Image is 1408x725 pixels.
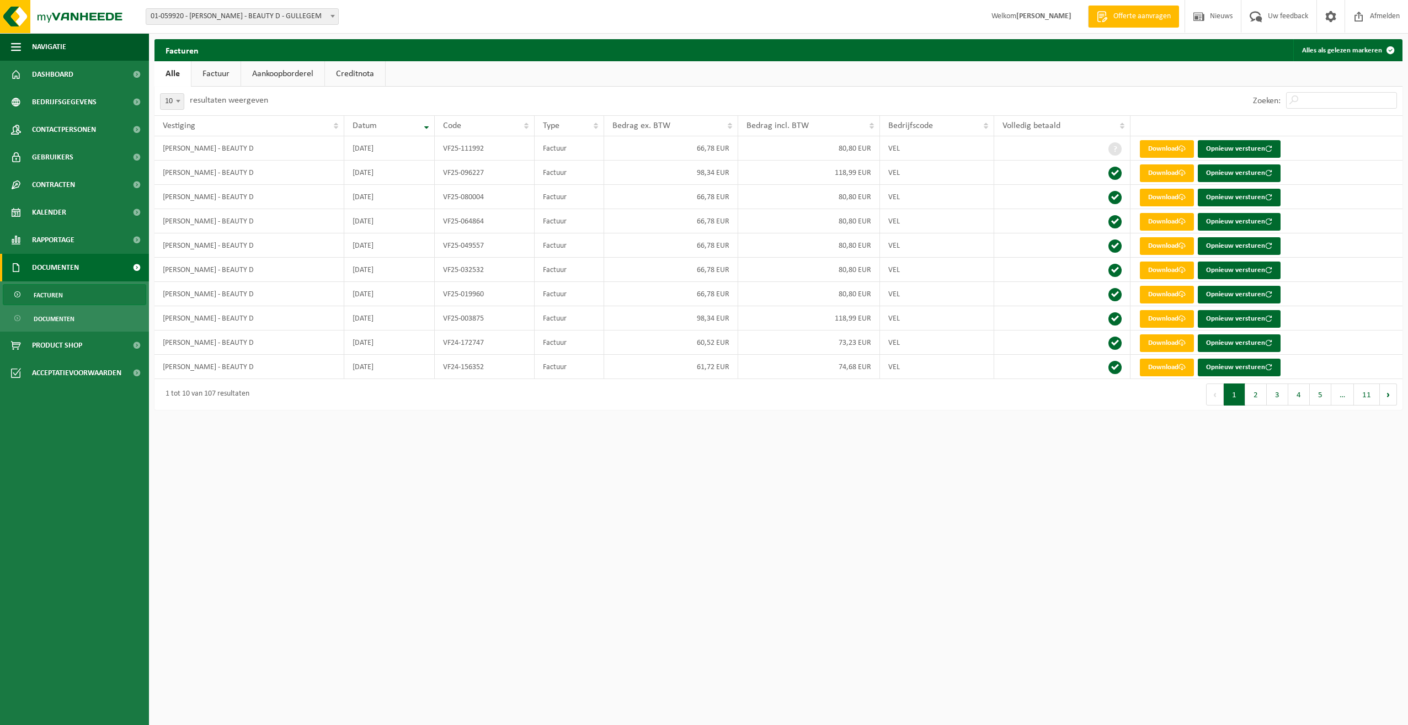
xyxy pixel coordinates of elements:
[880,330,994,355] td: VEL
[190,96,268,105] label: resultaten weergeven
[1224,383,1245,406] button: 1
[604,209,738,233] td: 66,78 EUR
[535,355,604,379] td: Factuur
[1253,97,1281,105] label: Zoeken:
[146,9,338,24] span: 01-059920 - DEVLOO STEPHAN - BEAUTY D - GULLEGEM
[1140,262,1194,279] a: Download
[1016,12,1071,20] strong: [PERSON_NAME]
[3,284,146,305] a: Facturen
[1198,237,1281,255] button: Opnieuw versturen
[1198,213,1281,231] button: Opnieuw versturen
[161,94,184,109] span: 10
[1267,383,1288,406] button: 3
[1198,164,1281,182] button: Opnieuw versturen
[1140,359,1194,376] a: Download
[163,121,195,130] span: Vestiging
[604,355,738,379] td: 61,72 EUR
[32,199,66,226] span: Kalender
[604,306,738,330] td: 98,34 EUR
[535,330,604,355] td: Factuur
[1002,121,1060,130] span: Volledig betaald
[1288,383,1310,406] button: 4
[604,233,738,258] td: 66,78 EUR
[435,330,535,355] td: VF24-172747
[604,282,738,306] td: 66,78 EUR
[1140,334,1194,352] a: Download
[32,171,75,199] span: Contracten
[888,121,933,130] span: Bedrijfscode
[32,116,96,143] span: Contactpersonen
[32,332,82,359] span: Product Shop
[443,121,461,130] span: Code
[32,254,79,281] span: Documenten
[880,233,994,258] td: VEL
[344,161,435,185] td: [DATE]
[880,258,994,282] td: VEL
[34,308,74,329] span: Documenten
[32,88,97,116] span: Bedrijfsgegevens
[435,185,535,209] td: VF25-080004
[435,209,535,233] td: VF25-064864
[154,136,344,161] td: [PERSON_NAME] - BEAUTY D
[154,161,344,185] td: [PERSON_NAME] - BEAUTY D
[543,121,559,130] span: Type
[435,136,535,161] td: VF25-111992
[435,282,535,306] td: VF25-019960
[1140,310,1194,328] a: Download
[1331,383,1354,406] span: …
[1140,286,1194,303] a: Download
[1111,11,1174,22] span: Offerte aanvragen
[535,282,604,306] td: Factuur
[535,258,604,282] td: Factuur
[344,330,435,355] td: [DATE]
[325,61,385,87] a: Creditnota
[241,61,324,87] a: Aankoopborderel
[1140,189,1194,206] a: Download
[154,282,344,306] td: [PERSON_NAME] - BEAUTY D
[535,136,604,161] td: Factuur
[344,136,435,161] td: [DATE]
[738,161,880,185] td: 118,99 EUR
[738,355,880,379] td: 74,68 EUR
[435,355,535,379] td: VF24-156352
[191,61,241,87] a: Factuur
[1293,39,1401,61] button: Alles als gelezen markeren
[1380,383,1397,406] button: Next
[32,359,121,387] span: Acceptatievoorwaarden
[1140,140,1194,158] a: Download
[344,282,435,306] td: [DATE]
[154,330,344,355] td: [PERSON_NAME] - BEAUTY D
[1354,383,1380,406] button: 11
[604,161,738,185] td: 98,34 EUR
[146,8,339,25] span: 01-059920 - DEVLOO STEPHAN - BEAUTY D - GULLEGEM
[344,185,435,209] td: [DATE]
[738,282,880,306] td: 80,80 EUR
[154,355,344,379] td: [PERSON_NAME] - BEAUTY D
[880,355,994,379] td: VEL
[535,233,604,258] td: Factuur
[604,136,738,161] td: 66,78 EUR
[154,39,210,61] h2: Facturen
[880,161,994,185] td: VEL
[535,185,604,209] td: Factuur
[32,226,74,254] span: Rapportage
[154,61,191,87] a: Alle
[344,306,435,330] td: [DATE]
[154,233,344,258] td: [PERSON_NAME] - BEAUTY D
[880,306,994,330] td: VEL
[435,161,535,185] td: VF25-096227
[738,209,880,233] td: 80,80 EUR
[1198,262,1281,279] button: Opnieuw versturen
[604,258,738,282] td: 66,78 EUR
[738,258,880,282] td: 80,80 EUR
[160,93,184,110] span: 10
[1140,213,1194,231] a: Download
[604,185,738,209] td: 66,78 EUR
[1198,359,1281,376] button: Opnieuw versturen
[32,143,73,171] span: Gebruikers
[344,233,435,258] td: [DATE]
[435,233,535,258] td: VF25-049557
[1198,334,1281,352] button: Opnieuw versturen
[535,306,604,330] td: Factuur
[154,209,344,233] td: [PERSON_NAME] - BEAUTY D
